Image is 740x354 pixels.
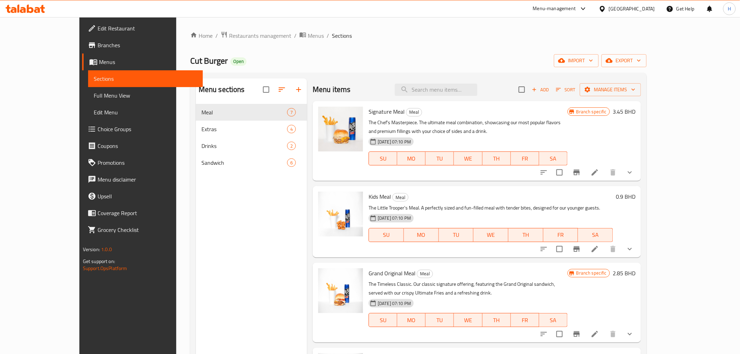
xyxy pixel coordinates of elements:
[543,228,578,242] button: FR
[539,313,568,327] button: SA
[287,109,296,116] span: 7
[308,31,324,40] span: Menus
[230,58,247,64] span: Open
[82,221,203,238] a: Grocery Checklist
[428,315,451,325] span: TU
[483,313,511,327] button: TH
[426,151,454,165] button: TU
[616,192,635,201] h6: 0.9 BHD
[82,205,203,221] a: Coverage Report
[407,230,436,240] span: MO
[313,84,351,95] h2: Menu items
[485,315,508,325] span: TH
[199,84,245,95] h2: Menu sections
[621,164,638,181] button: show more
[98,226,197,234] span: Grocery Checklist
[372,315,394,325] span: SU
[626,168,634,177] svg: Show Choices
[605,326,621,342] button: delete
[94,108,197,116] span: Edit Menu
[82,154,203,171] a: Promotions
[82,37,203,54] a: Branches
[190,53,228,69] span: Cut Burger
[552,165,567,180] span: Select to update
[273,81,290,98] span: Sort sections
[369,191,391,202] span: Kids Meal
[581,230,610,240] span: SA
[554,54,599,67] button: import
[602,54,647,67] button: export
[196,137,307,154] div: Drinks2
[417,270,433,278] span: Meal
[287,143,296,149] span: 2
[98,158,197,167] span: Promotions
[372,230,401,240] span: SU
[369,151,397,165] button: SU
[531,86,550,94] span: Add
[94,91,197,100] span: Full Menu View
[375,139,414,145] span: [DATE] 07:10 PM
[196,101,307,174] nav: Menu sections
[375,300,414,307] span: [DATE] 07:10 PM
[556,86,575,94] span: Sort
[574,270,610,276] span: Branch specific
[259,82,273,97] span: Select all sections
[728,5,731,13] span: H
[299,31,324,40] a: Menus
[190,31,647,40] nav: breadcrumb
[287,142,296,150] div: items
[287,126,296,133] span: 4
[369,204,613,212] p: The Little Trooper's Meal. A perfectly sized and fun-filled meal with tender bites, designed for ...
[591,330,599,338] a: Edit menu item
[535,241,552,257] button: sort-choices
[533,5,576,13] div: Menu-management
[529,84,552,95] button: Add
[98,41,197,49] span: Branches
[201,158,287,167] div: Sandwich
[511,313,539,327] button: FR
[369,268,415,278] span: Grand Original Meal
[88,87,203,104] a: Full Menu View
[542,154,565,164] span: SA
[626,245,634,253] svg: Show Choices
[568,241,585,257] button: Branch-specific-item
[287,158,296,167] div: items
[369,118,568,136] p: The Chef's Masterpiece. The ultimate meal combination, showcasing our most popular flavors and pr...
[94,75,197,83] span: Sections
[201,142,287,150] span: Drinks
[98,142,197,150] span: Coupons
[439,228,474,242] button: TU
[369,228,404,242] button: SU
[474,228,508,242] button: WE
[318,268,363,313] img: Grand Original Meal
[221,31,291,40] a: Restaurants management
[607,56,641,65] span: export
[201,108,287,116] span: Meal
[318,107,363,151] img: Signature Meal
[457,315,479,325] span: WE
[287,160,296,166] span: 6
[82,137,203,154] a: Coupons
[514,315,536,325] span: FR
[454,313,482,327] button: WE
[613,268,635,278] h6: 2.85 BHD
[98,125,197,133] span: Choice Groups
[428,154,451,164] span: TU
[201,125,287,133] span: Extras
[546,230,576,240] span: FR
[99,58,197,66] span: Menus
[406,108,422,116] span: Meal
[613,107,635,116] h6: 3.45 BHD
[400,154,423,164] span: MO
[605,164,621,181] button: delete
[574,108,610,115] span: Branch specific
[609,5,655,13] div: [GEOGRAPHIC_DATA]
[88,104,203,121] a: Edit Menu
[514,82,529,97] span: Select section
[290,81,307,98] button: Add section
[580,83,641,96] button: Manage items
[98,24,197,33] span: Edit Restaurant
[621,241,638,257] button: show more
